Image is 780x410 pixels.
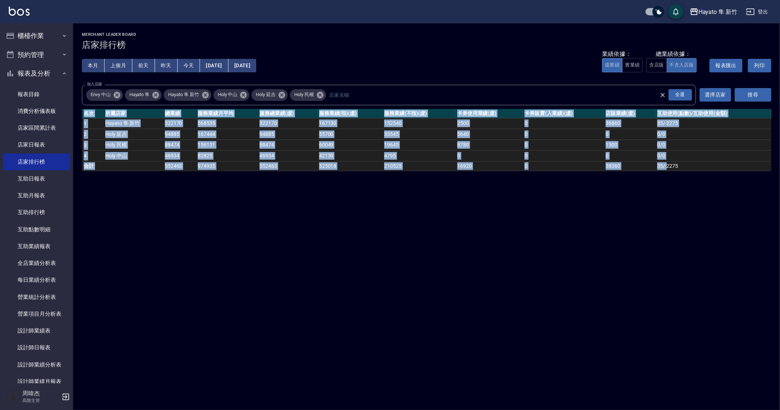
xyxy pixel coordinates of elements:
[669,4,683,19] button: save
[196,129,258,140] td: 167444
[3,238,70,255] a: 互助業績報表
[82,161,103,171] td: 合計
[84,142,87,148] span: 3
[196,151,258,162] td: 82825
[604,109,655,118] th: 店販業績(虛)
[251,91,280,98] span: Holy 延吉
[317,109,382,118] th: 服務業績(指)(虛)
[86,89,123,101] div: Envy 中山
[125,89,162,101] div: Hayato 隼
[22,397,60,404] p: 高階主管
[700,88,731,102] button: 選擇店家
[3,373,70,390] a: 設計師業績月報表
[3,356,70,373] a: 設計師業績分析表
[3,153,70,170] a: 店家排行榜
[163,129,196,140] td: 94885
[523,161,604,171] td: 0
[163,118,196,129] td: 322170
[709,59,742,72] button: 報表匯出
[82,40,771,50] h3: 店家排行榜
[3,26,70,45] button: 櫃檯作業
[382,129,455,140] td: 33545
[3,305,70,322] a: 營業項目月分析表
[317,140,382,151] td: 60049
[105,59,132,72] button: 上個月
[382,118,455,129] td: 152540
[455,161,523,171] td: 16920
[196,109,258,118] th: 服務業績月平均
[382,161,455,171] td: 210525
[6,390,20,404] img: Person
[200,59,228,72] button: [DATE]
[87,81,102,87] label: 加入店家
[382,140,455,151] td: 19645
[602,50,643,58] div: 業績依據：
[9,7,30,16] img: Logo
[3,187,70,204] a: 互助月報表
[155,59,178,72] button: 昨天
[3,103,70,119] a: 消費分析儀表板
[3,170,70,187] a: 互助日報表
[82,59,105,72] button: 本月
[604,140,655,151] td: 1500
[103,140,163,151] td: Holy 民權
[258,109,317,118] th: 服務總業績(虛)
[604,129,655,140] td: 0
[655,140,771,151] td: 0 / 0
[455,129,523,140] td: 5640
[196,140,258,151] td: 156131
[3,45,70,64] button: 預約管理
[103,109,163,118] th: 所屬店家
[523,109,604,118] th: 卡券販賣(入業績)(虛)
[22,390,60,397] h5: 周暐杰
[655,118,771,129] td: 35 / -2275
[125,91,154,98] span: Hayato 隼
[743,5,771,19] button: 登出
[655,151,771,162] td: 0 / 0
[523,129,604,140] td: 0
[251,89,288,101] div: Holy 延吉
[317,129,382,140] td: 55700
[3,255,70,272] a: 全店業績分析表
[382,151,455,162] td: 4795
[455,151,523,162] td: 0
[163,161,196,171] td: 552463
[163,151,196,162] td: 46934
[327,88,672,101] input: 店家名稱
[196,161,258,171] td: 974935
[523,151,604,162] td: 0
[258,151,317,162] td: 46934
[646,58,667,72] button: 含店販
[735,88,771,102] button: 搜尋
[103,129,163,140] td: Holy 延吉
[317,151,382,162] td: 42139
[382,109,455,118] th: 服務業績(不指)(虛)
[3,136,70,153] a: 店家日報表
[604,118,655,129] td: 36860
[455,118,523,129] td: 2500
[523,118,604,129] td: 0
[3,119,70,136] a: 店家區間累計表
[213,89,250,101] div: Holy 中山
[604,151,655,162] td: 0
[163,109,196,118] th: 總業績
[698,7,737,16] div: Hayato 隼 新竹
[658,90,668,100] button: Clear
[258,140,317,151] td: 88474
[656,50,691,58] div: 總業績依據：
[687,4,740,19] button: Hayato 隼 新竹
[82,32,771,37] h2: Merchant Leader Board
[3,339,70,356] a: 設計師日報表
[258,129,317,140] td: 94885
[3,221,70,238] a: 互助點數明細
[669,89,692,100] div: 全選
[132,59,155,72] button: 前天
[317,161,382,171] td: 325018
[258,161,317,171] td: 552463
[84,121,87,126] span: 1
[178,59,200,72] button: 今天
[103,118,163,129] td: Hayato 隼 新竹
[228,59,256,72] button: [DATE]
[84,153,87,159] span: 4
[3,204,70,221] a: 互助排行榜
